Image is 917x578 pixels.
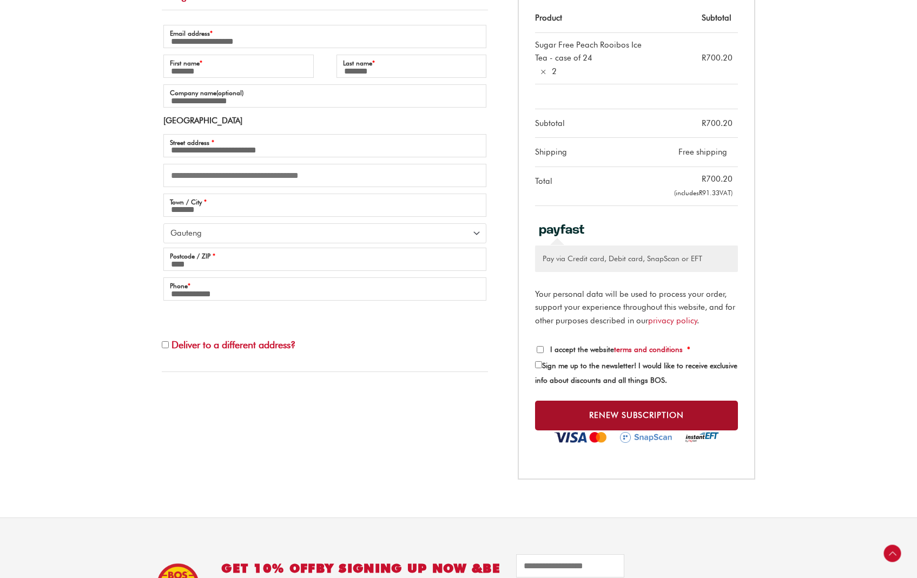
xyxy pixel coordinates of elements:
span: I accept the website [550,345,683,354]
label: Free shipping [678,147,727,157]
th: Product [535,4,656,33]
th: Subtotal [535,109,656,138]
span: R [699,189,702,197]
span: BY SIGNING UP NOW & [316,561,483,575]
span: Deliver to a different address? [171,339,295,350]
span: Province [163,223,486,243]
span: R [702,53,706,63]
th: Subtotal [656,4,738,33]
span: R [702,174,706,184]
strong: [GEOGRAPHIC_DATA] [163,116,242,125]
input: Deliver to a different address? [162,341,169,348]
strong: × 2 [540,65,557,78]
img: Pay with InstantEFT [685,432,719,443]
a: terms and conditions [614,345,683,354]
th: Shipping [535,138,656,167]
p: Pay via Credit card, Debit card, SnapScan or EFT [543,253,730,264]
bdi: 700.20 [702,174,733,184]
img: Pay with Visa and Mastercard [554,432,607,443]
abbr: required [687,345,690,354]
input: Sign me up to the newsletter! I would like to receive exclusive info about discounts and all thin... [535,361,542,368]
small: (includes VAT) [674,189,733,197]
a: privacy policy [648,316,697,325]
bdi: 700.20 [702,53,733,63]
input: I accept the websiteterms and conditions * [537,346,544,353]
th: Total [535,167,656,206]
div: Sugar Free Peach Rooibos Ice Tea - case of 24 [535,38,651,65]
span: Sign me up to the newsletter! I would like to receive exclusive info about discounts and all thin... [535,361,737,384]
span: R [702,118,706,128]
p: Your personal data will be used to process your order, support your experience throughout this we... [535,288,738,328]
span: Gauteng [170,228,470,238]
span: 91.33 [699,189,720,197]
bdi: 700.20 [702,118,733,128]
img: Pay with SnapScan [620,432,672,443]
button: Renew subscription [535,401,738,430]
